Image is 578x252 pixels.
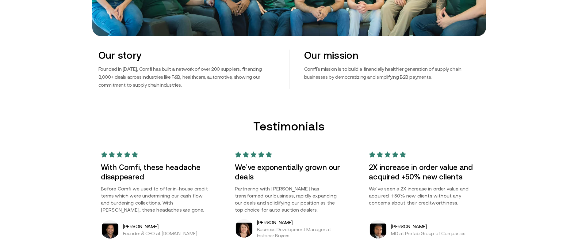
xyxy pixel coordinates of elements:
[123,222,197,230] h5: [PERSON_NAME]
[101,185,209,213] p: Before Comfi we used to offer in-house credit terms which were undermining our cash flow and burd...
[257,226,343,239] p: Business Development Manager at Instacar Buyers
[304,50,480,61] h2: Our mission
[369,163,477,182] h3: 2X increase in order value and acquired +50% new clients
[101,163,209,182] h3: With Comfi, these headache disappeared
[391,222,465,230] h5: [PERSON_NAME]
[123,230,197,236] p: Founder & CEO at [DOMAIN_NAME]
[253,119,324,133] h2: Testimonials
[235,185,343,213] p: Partnering with [PERSON_NAME] has transformed our business, rapidly expanding our deals and solid...
[235,163,343,182] h3: We’ve exponentially grown our deals
[98,50,274,61] h2: Our story
[98,65,274,89] p: Founded in [DATE], Comfi has built a network of over 200 suppliers, financing 3,000+ deals across...
[370,224,386,239] img: Arif Shahzad Butt
[257,218,343,226] h5: [PERSON_NAME]
[304,65,480,81] p: Comfi's mission is to build a financially healthier generation of supply chain businesses by demo...
[391,230,465,236] p: MD at Prefab Group of Companies
[102,224,118,239] img: Bibin Varghese
[236,223,252,238] img: Kara Pearse
[369,185,477,206] p: We’ve seen a 2X increase in order value and acquired +50% new clients without any concerns about ...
